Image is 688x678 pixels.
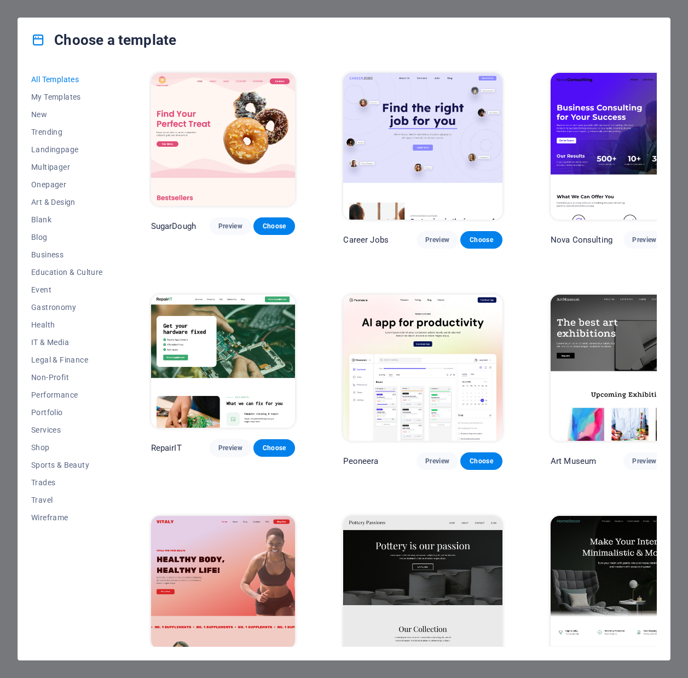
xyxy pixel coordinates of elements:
button: Landingpage [31,141,103,158]
button: Preview [417,231,458,249]
span: Health [31,320,103,329]
button: Preview [417,452,458,470]
button: Trending [31,123,103,141]
button: All Templates [31,71,103,88]
button: Multipager [31,158,103,176]
button: Legal & Finance [31,351,103,369]
button: Blank [31,211,103,228]
button: Choose [460,231,502,249]
button: Wireframe [31,509,103,526]
span: Gastronomy [31,303,103,312]
span: Services [31,426,103,434]
span: Shop [31,443,103,452]
span: Blog [31,233,103,242]
p: Peoneera [343,456,378,467]
span: Sports & Beauty [31,461,103,469]
button: Preview [210,217,251,235]
button: Shop [31,439,103,456]
img: Peoneera [343,295,502,441]
span: New [31,110,103,119]
button: Choose [253,217,295,235]
button: Preview [210,439,251,457]
p: Career Jobs [343,234,389,245]
span: Business [31,250,103,259]
span: Choose [469,457,493,466]
button: Preview [623,231,665,249]
span: Preview [218,444,242,452]
span: Preview [425,235,449,244]
span: Legal & Finance [31,355,103,364]
span: Preview [218,222,242,231]
button: Gastronomy [31,298,103,316]
button: IT & Media [31,334,103,351]
button: Sports & Beauty [31,456,103,474]
span: Choose [262,222,286,231]
span: All Templates [31,75,103,84]
button: Performance [31,386,103,404]
span: Landingpage [31,145,103,154]
span: Choose [262,444,286,452]
span: IT & Media [31,338,103,347]
button: Trades [31,474,103,491]
img: SugarDough [151,73,296,206]
span: Trades [31,478,103,487]
button: Choose [253,439,295,457]
span: Blank [31,215,103,224]
button: Choose [460,452,502,470]
p: SugarDough [151,221,196,232]
span: Preview [632,235,656,244]
span: Non-Profit [31,373,103,382]
img: RepairIT [151,295,296,428]
span: Trending [31,128,103,136]
span: Onepager [31,180,103,189]
button: New [31,106,103,123]
button: Health [31,316,103,334]
button: Art & Design [31,193,103,211]
span: Education & Culture [31,268,103,277]
span: My Templates [31,93,103,101]
span: Preview [425,457,449,466]
button: Onepager [31,176,103,193]
button: Services [31,421,103,439]
button: Portfolio [31,404,103,421]
button: Business [31,246,103,263]
span: Performance [31,390,103,399]
span: Choose [469,235,493,244]
span: Wireframe [31,513,103,522]
img: Career Jobs [343,73,502,220]
span: Portfolio [31,408,103,417]
button: My Templates [31,88,103,106]
img: Vitaly [151,516,296,649]
button: Education & Culture [31,263,103,281]
span: Multipager [31,163,103,171]
button: Preview [623,452,665,470]
p: RepairIT [151,443,182,453]
span: Preview [632,457,656,466]
span: Event [31,285,103,294]
h4: Choose a template [31,31,176,49]
span: Art & Design [31,198,103,206]
button: Travel [31,491,103,509]
img: Pottery Passions [343,516,502,663]
button: Event [31,281,103,298]
p: Art Museum [551,456,596,467]
p: Nova Consulting [551,234,612,245]
button: Blog [31,228,103,246]
span: Travel [31,496,103,504]
button: Non-Profit [31,369,103,386]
